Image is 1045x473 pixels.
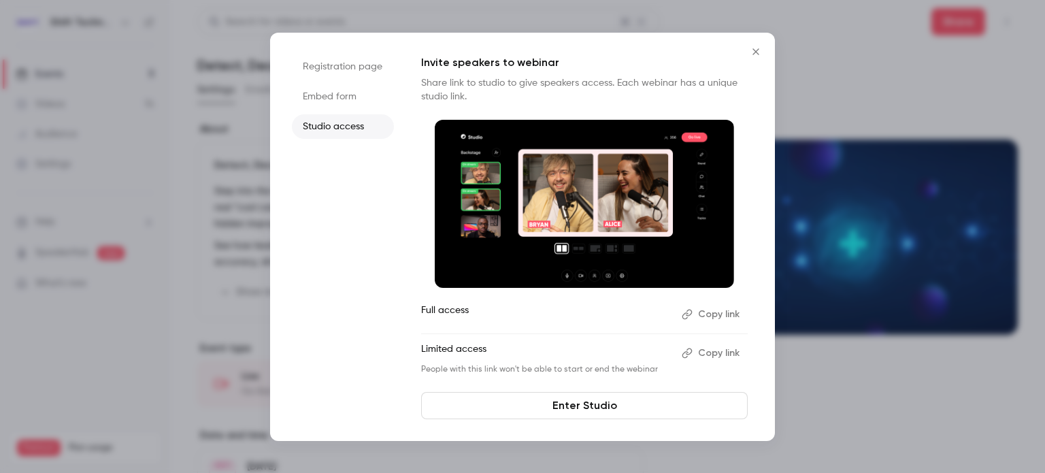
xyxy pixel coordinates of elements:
a: Enter Studio [421,392,748,419]
li: Embed form [292,84,394,109]
img: Invite speakers to webinar [435,120,734,289]
p: Limited access [421,342,671,364]
p: People with this link won't be able to start or end the webinar [421,364,671,375]
p: Full access [421,304,671,325]
li: Studio access [292,114,394,139]
button: Copy link [676,342,748,364]
button: Close [742,38,769,65]
li: Registration page [292,54,394,79]
p: Share link to studio to give speakers access. Each webinar has a unique studio link. [421,76,748,103]
button: Copy link [676,304,748,325]
p: Invite speakers to webinar [421,54,748,71]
